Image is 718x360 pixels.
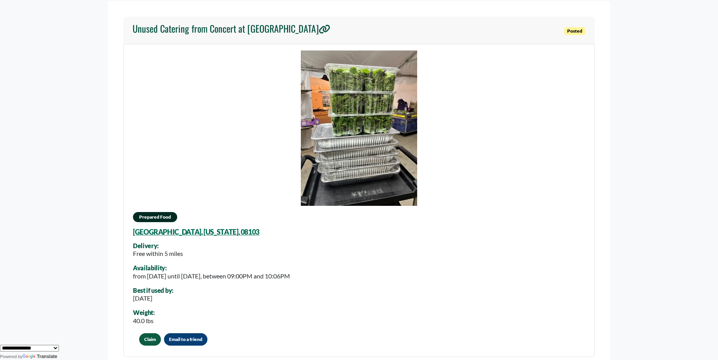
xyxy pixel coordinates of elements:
img: example%20food%20drop.jpg [301,50,417,206]
div: Availability: [133,264,290,271]
button: Claim [139,333,161,346]
a: [GEOGRAPHIC_DATA], [US_STATE], 08103 [133,228,259,236]
h4: Unused Catering from Concert at [GEOGRAPHIC_DATA] [133,23,330,34]
div: Weight: [133,309,155,316]
button: Email to a friend [164,333,207,346]
div: Best if used by: [133,287,173,294]
div: Delivery: [133,242,183,249]
div: [DATE] [133,294,173,303]
span: Prepared Food [133,212,177,222]
a: Translate [22,354,57,359]
div: 40.0 lbs [133,316,155,325]
div: Free within 5 miles [133,249,183,258]
span: Posted [564,27,585,35]
a: Unused Catering from Concert at [GEOGRAPHIC_DATA] [133,23,330,38]
img: Google Translate [22,354,37,360]
div: from [DATE] until [DATE], between 09:00PM and 10:06PM [133,271,290,281]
